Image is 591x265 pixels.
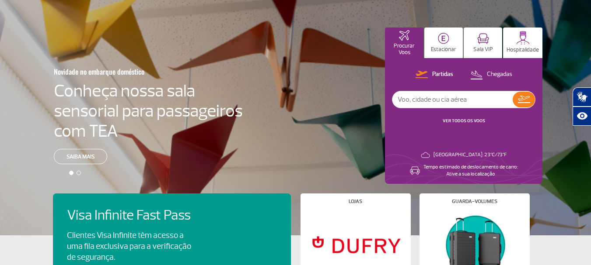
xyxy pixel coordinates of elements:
img: carParkingHome.svg [438,33,449,44]
a: Visa Infinite Fast PassClientes Visa Infinite têm acesso a uma fila exclusiva para a verificação ... [67,207,277,263]
input: Voo, cidade ou cia aérea [392,91,513,108]
button: Abrir recursos assistivos. [573,107,591,126]
button: VER TODOS OS VOOS [440,117,488,124]
h4: Conheça nossa sala sensorial para passageiros com TEA [54,81,243,141]
button: Chegadas [468,69,515,80]
p: Procurar Voos [389,43,419,56]
a: Saiba mais [54,149,107,164]
button: Procurar Voos [385,28,423,58]
p: Clientes Visa Infinite têm acesso a uma fila exclusiva para a verificação de segurança. [67,230,191,263]
p: [GEOGRAPHIC_DATA]: 23°C/73°F [434,151,507,158]
img: hospitality.svg [516,31,530,45]
button: Partidas [413,69,456,80]
p: Tempo estimado de deslocamento de carro: Ative a sua localização [423,164,518,178]
p: Chegadas [487,70,512,79]
p: Hospitalidade [507,47,539,53]
img: airplaneHomeActive.svg [399,30,409,41]
div: Plugin de acessibilidade da Hand Talk. [573,87,591,126]
a: VER TODOS OS VOOS [443,118,485,124]
p: Partidas [432,70,453,79]
button: Estacionar [424,28,463,58]
img: vipRoom.svg [477,33,489,44]
h4: Lojas [349,199,362,204]
h4: Guarda-volumes [452,199,497,204]
p: Estacionar [431,46,456,53]
h4: Visa Infinite Fast Pass [67,207,206,224]
button: Abrir tradutor de língua de sinais. [573,87,591,107]
button: Hospitalidade [503,28,542,58]
p: Sala VIP [473,46,493,53]
button: Sala VIP [464,28,502,58]
h3: Novidade no embarque doméstico [54,62,200,81]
